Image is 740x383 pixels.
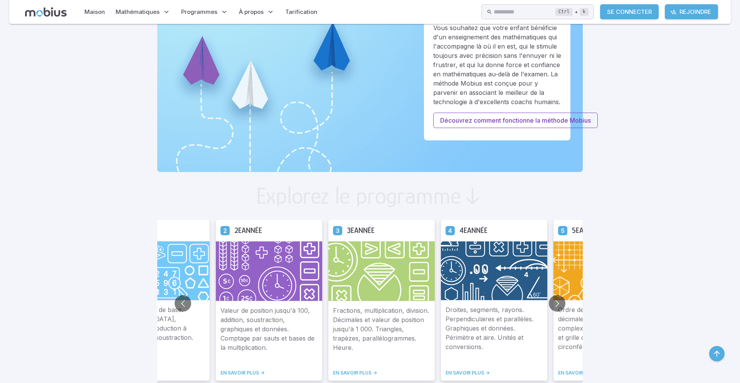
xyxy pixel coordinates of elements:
a: Découvrez comment fonctionne la méthode Mobius [433,113,598,128]
font: Vous souhaitez que votre enfant bénéficie d'un enseignement des mathématiques qui l'accompagne là... [433,24,561,106]
button: Aller à la diapositive précédente [175,295,191,312]
img: 3e année [328,241,435,301]
font: Découvrez comment fonctionne la méthode Mobius [440,116,591,124]
font: Maison [84,8,105,15]
a: Rejoindre [665,4,718,19]
font: Droites, segments, rayons. Perpendiculaires et parallèles. Graphiques et données. Périmètre et ai... [446,306,533,351]
font: À propos [239,8,264,15]
font: Ordre des opérations, fractions, décimales. Aire et périmètre plus complexes. Droites numériques ... [558,306,654,351]
a: Maison [82,3,107,21]
font: 3e [347,226,354,235]
a: 3e année [333,226,342,235]
a: 4e année [446,226,455,235]
font: 2e [234,226,242,235]
a: Se connecter [600,4,659,19]
font: Rejoindre [679,8,711,15]
font: EN SAVOIR PLUS -> [558,370,602,376]
a: EN SAVOIR PLUS -> [446,370,543,376]
font: année [242,226,262,235]
font: 4e [459,226,467,235]
button: Passer à la diapositive suivante [549,295,565,312]
font: EN SAVOIR PLUS -> [446,370,489,376]
font: 5e [572,226,579,235]
img: 4e année [441,241,547,300]
font: Explorez le programme [256,183,461,209]
font: Tarification [285,8,317,15]
kbd: Ctrl [555,8,573,16]
font: année [354,226,375,235]
img: 2e année [216,241,322,301]
a: EN SAVOIR PLUS -> [333,370,430,376]
a: Tarification [283,3,320,21]
kbd: k [580,8,589,16]
a: 2e année [220,226,230,235]
font: année [467,226,488,235]
font: Valeur de position jusqu'à 100, addition, soustraction, graphiques et données. Comptage par sauts... [220,307,314,351]
a: EN SAVOIR PLUS -> [558,370,655,376]
font: Se connecter [607,8,652,15]
a: 5e année [558,226,567,235]
font: Fractions, multiplication, division. Décimales et valeur de position jusqu'à 1 000. Triangles, tr... [333,307,429,352]
font: EN SAVOIR PLUS -> [220,370,264,376]
font: + [574,8,578,15]
font: EN SAVOIR PLUS -> [333,370,377,376]
font: Mathématiques [116,8,160,15]
font: année [579,226,600,235]
img: 5e année [553,241,660,300]
a: EN SAVOIR PLUS -> [220,370,318,376]
font: Programmes [181,8,217,15]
